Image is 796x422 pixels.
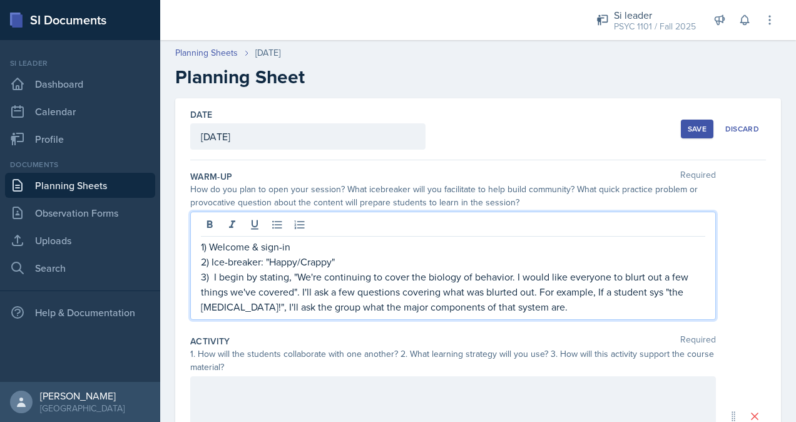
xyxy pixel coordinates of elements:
p: 3) I begin by stating, "We're continuing to cover the biology of behavior. I would like everyone ... [201,269,705,314]
div: [DATE] [255,46,280,59]
a: Uploads [5,228,155,253]
button: Discard [718,120,766,138]
label: Activity [190,335,230,347]
div: Help & Documentation [5,300,155,325]
div: 1. How will the students collaborate with one another? 2. What learning strategy will you use? 3.... [190,347,716,374]
div: Documents [5,159,155,170]
h2: Planning Sheet [175,66,781,88]
button: Save [681,120,713,138]
a: Calendar [5,99,155,124]
a: Profile [5,126,155,152]
a: Dashboard [5,71,155,96]
div: [GEOGRAPHIC_DATA] [40,402,125,414]
span: Required [680,335,716,347]
p: 1) Welcome & sign-in [201,239,705,254]
div: How do you plan to open your session? What icebreaker will you facilitate to help build community... [190,183,716,209]
div: Si leader [5,58,155,69]
div: Si leader [614,8,696,23]
a: Planning Sheets [175,46,238,59]
div: [PERSON_NAME] [40,389,125,402]
a: Search [5,255,155,280]
span: Required [680,170,716,183]
label: Warm-Up [190,170,232,183]
p: 2) Ice-breaker: "Happy/Crappy" [201,254,705,269]
div: Discard [725,124,759,134]
label: Date [190,108,212,121]
div: Save [688,124,707,134]
a: Observation Forms [5,200,155,225]
div: PSYC 1101 / Fall 2025 [614,20,696,33]
a: Planning Sheets [5,173,155,198]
